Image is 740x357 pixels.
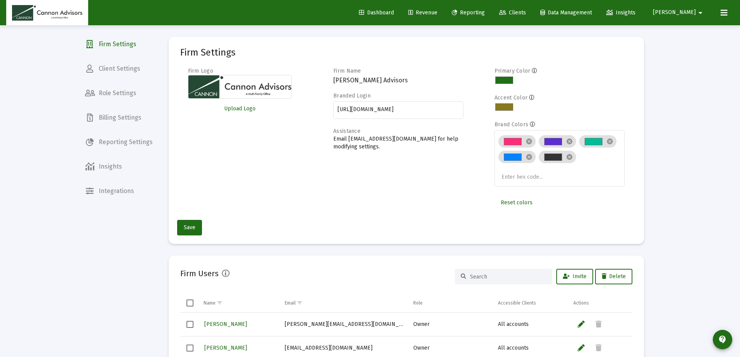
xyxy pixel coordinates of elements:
[566,138,573,145] mat-icon: cancel
[413,345,430,351] span: Owner
[494,121,528,128] label: Brand Colors
[186,300,193,306] div: Select all
[204,342,248,354] a: [PERSON_NAME]
[595,269,632,284] button: Delete
[333,75,463,86] h3: [PERSON_NAME] Advisors
[3,38,449,45] p: The performance data represents past performance. Past performance does not guarantee future resu...
[333,92,371,99] label: Branded Login
[498,300,536,306] div: Accessible Clients
[188,101,292,117] button: Upload Logo
[606,9,636,16] span: Insights
[409,294,494,312] td: Column Role
[3,95,449,109] p: This report is provided as a courtesy for informational purposes only and may include unmanaged a...
[408,9,437,16] span: Revenue
[501,199,533,206] span: Reset colors
[566,153,573,160] mat-icon: cancel
[353,5,400,21] a: Dashboard
[204,319,248,330] a: [PERSON_NAME]
[200,294,281,312] td: Column Name
[446,5,491,21] a: Reporting
[359,9,394,16] span: Dashboard
[79,59,159,78] a: Client Settings
[188,75,292,99] img: Firm logo
[79,133,159,152] a: Reporting Settings
[285,300,296,306] div: Email
[79,84,159,103] a: Role Settings
[573,300,589,306] div: Actions
[494,94,528,101] label: Accent Color
[413,300,423,306] div: Role
[184,224,195,231] span: Save
[498,345,529,351] span: All accounts
[534,5,598,21] a: Data Management
[188,68,214,74] label: Firm Logo
[644,5,714,20] button: [PERSON_NAME]
[494,195,539,211] button: Reset colors
[602,273,626,280] span: Delete
[3,63,449,77] p: The investment return and principal value of an investment will fluctuate so that an investors's ...
[79,157,159,176] a: Insights
[186,321,193,328] div: Select row
[217,300,223,306] span: Show filter options for column 'Name'
[177,220,202,235] button: Save
[563,273,587,280] span: Invite
[402,5,444,21] a: Revenue
[696,5,705,21] mat-icon: arrow_drop_down
[12,5,82,21] img: Dashboard
[470,273,546,280] input: Search
[493,5,532,21] a: Clients
[452,9,485,16] span: Reporting
[526,153,533,160] mat-icon: cancel
[413,321,430,327] span: Owner
[501,174,560,180] input: Enter hex code...
[718,335,727,344] mat-icon: contact_support
[540,9,592,16] span: Data Management
[499,9,526,16] span: Clients
[79,35,159,54] a: Firm Settings
[79,108,159,127] a: Billing Settings
[494,68,531,74] label: Primary Color
[204,300,216,306] div: Name
[653,9,696,16] span: [PERSON_NAME]
[204,321,247,327] span: [PERSON_NAME]
[556,269,593,284] button: Invite
[494,294,569,312] td: Column Accessible Clients
[498,134,620,182] mat-chip-list: Brand colors
[186,345,193,352] div: Select row
[526,138,533,145] mat-icon: cancel
[600,5,642,21] a: Insights
[569,294,632,312] td: Column Actions
[498,321,529,327] span: All accounts
[180,49,235,56] mat-card-title: Firm Settings
[204,345,247,351] span: [PERSON_NAME]
[333,68,361,74] label: Firm Name
[224,105,256,112] span: Upload Logo
[180,267,219,280] h2: Firm Users
[281,294,410,312] td: Column Email
[79,182,159,200] a: Integrations
[297,300,303,306] span: Show filter options for column 'Email'
[333,135,463,151] p: Email [EMAIL_ADDRESS][DOMAIN_NAME] for help modifying settings.
[606,138,613,145] mat-icon: cancel
[333,128,360,134] label: Assistance
[3,5,449,19] p: Performance is based on information from third party sources believed to be reliable. Performance...
[281,313,410,336] td: [PERSON_NAME][EMAIL_ADDRESS][DOMAIN_NAME]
